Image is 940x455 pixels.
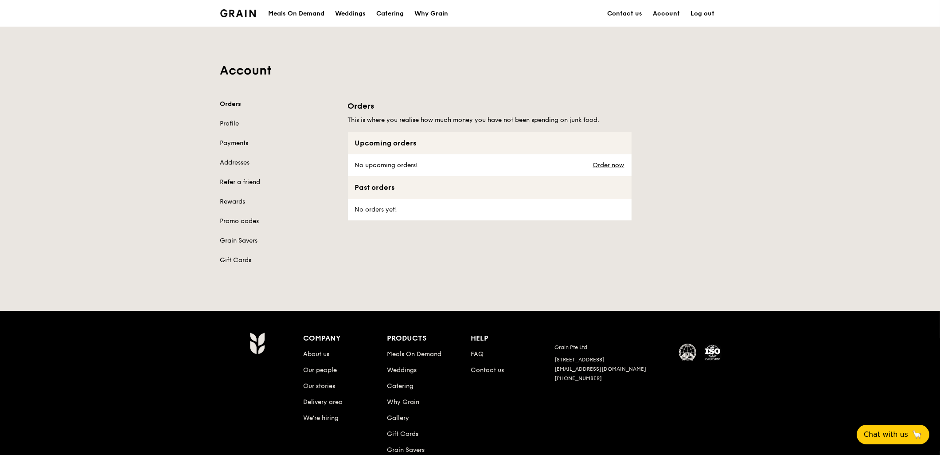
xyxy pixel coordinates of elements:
a: About us [304,350,330,358]
a: Delivery area [304,398,343,406]
span: 🦙 [912,429,922,440]
div: Company [304,332,387,345]
a: [PHONE_NUMBER] [554,375,602,381]
a: Orders [220,100,337,109]
a: Weddings [387,366,417,374]
div: Past orders [348,176,632,199]
a: Catering [371,0,409,27]
div: Weddings [335,0,366,27]
a: FAQ [471,350,484,358]
a: Why Grain [409,0,453,27]
a: Gallery [387,414,409,422]
h1: Account [220,63,720,78]
a: Rewards [220,197,337,206]
img: MUIS Halal Certified [679,344,697,361]
div: Grain Pte Ltd [554,344,669,351]
div: Meals On Demand [268,0,324,27]
div: Help [471,332,554,345]
a: Gift Cards [387,430,418,438]
a: Our stories [304,382,335,390]
div: No upcoming orders! [348,154,424,176]
a: Refer a friend [220,178,337,187]
a: Our people [304,366,337,374]
div: Catering [376,0,404,27]
img: ISO Certified [704,344,722,361]
div: Products [387,332,471,345]
div: Why Grain [414,0,448,27]
div: [STREET_ADDRESS] [554,356,669,363]
a: Meals On Demand [387,350,441,358]
a: Payments [220,139,337,148]
a: Profile [220,119,337,128]
a: Why Grain [387,398,419,406]
a: Grain Savers [220,236,337,245]
button: Chat with us🦙 [857,425,929,444]
a: Weddings [330,0,371,27]
h1: Orders [348,100,632,112]
span: Chat with us [864,429,908,440]
a: Catering [387,382,413,390]
a: [EMAIL_ADDRESS][DOMAIN_NAME] [554,366,646,372]
div: Upcoming orders [348,132,632,154]
div: No orders yet! [348,199,403,220]
img: Grain [220,9,256,17]
a: Order now [593,162,624,169]
a: Log out [686,0,720,27]
a: Contact us [602,0,648,27]
h5: This is where you realise how much money you have not been spending on junk food. [348,116,632,125]
a: Promo codes [220,217,337,226]
a: Gift Cards [220,256,337,265]
a: Account [648,0,686,27]
a: We’re hiring [304,414,339,422]
a: Contact us [471,366,504,374]
img: Grain [250,332,265,354]
a: Addresses [220,158,337,167]
a: Grain Savers [387,446,425,454]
